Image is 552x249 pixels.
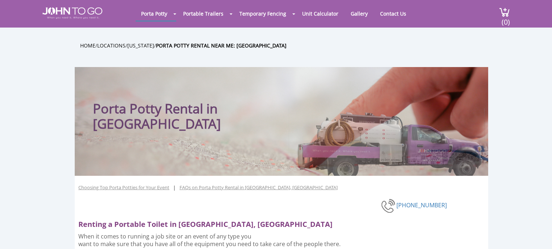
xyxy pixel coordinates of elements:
a: [PHONE_NUMBER] [396,201,447,209]
a: Choosing Top Porta Potties for Your Event [78,184,169,191]
a: Gallery [345,7,373,21]
a: Contact Us [375,7,412,21]
a: FAQs on Porta Potty Rental in [GEOGRAPHIC_DATA], [GEOGRAPHIC_DATA] [180,184,338,191]
img: JOHN to go [42,7,102,19]
a: Locations [97,42,125,49]
a: Home [80,42,95,49]
a: Temporary Fencing [234,7,292,21]
a: [US_STATE] [127,42,154,49]
button: Live Chat [523,220,552,249]
span: (0) [501,11,510,27]
a: Unit Calculator [297,7,344,21]
ul: / / / [80,41,494,50]
a: Porta Potty Rental Near Me: [GEOGRAPHIC_DATA] [156,42,287,49]
a: Porta Potty [136,7,173,21]
h2: Renting a Portable Toilet in [GEOGRAPHIC_DATA], [GEOGRAPHIC_DATA] [78,216,369,229]
img: Truck [289,108,485,176]
span: | [173,184,176,198]
h1: Porta Potty Rental in [GEOGRAPHIC_DATA] [93,82,327,132]
img: cart a [499,7,510,17]
img: Porta Potty Rental Near Me: Rockland County - Porta Potty [381,198,396,214]
a: Portable Trailers [178,7,229,21]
